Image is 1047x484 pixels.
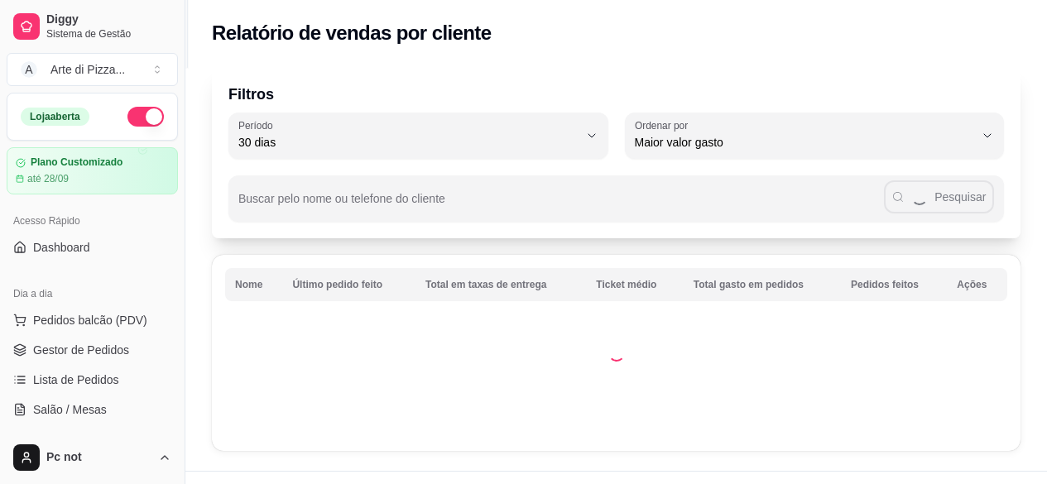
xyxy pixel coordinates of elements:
div: Dia a dia [7,280,178,307]
span: Maior valor gasto [635,134,975,151]
p: Filtros [228,83,1004,106]
button: Alterar Status [127,107,164,127]
span: Salão / Mesas [33,401,107,418]
span: Lista de Pedidos [33,371,119,388]
button: Ordenar porMaior valor gasto [625,113,1005,159]
a: Diggy Botnovo [7,426,178,453]
a: Dashboard [7,234,178,261]
div: Arte di Pizza ... [50,61,125,78]
label: Período [238,118,278,132]
div: Loading [608,345,625,362]
a: Plano Customizadoaté 28/09 [7,147,178,194]
div: Loja aberta [21,108,89,126]
a: Lista de Pedidos [7,367,178,393]
label: Ordenar por [635,118,694,132]
span: A [21,61,37,78]
span: Dashboard [33,239,90,256]
span: 30 dias [238,134,579,151]
button: Select a team [7,53,178,86]
span: Pc not [46,450,151,465]
a: Salão / Mesas [7,396,178,423]
span: Diggy [46,12,171,27]
h2: Relatório de vendas por cliente [212,20,492,46]
span: Gestor de Pedidos [33,342,129,358]
a: DiggySistema de Gestão [7,7,178,46]
button: Pedidos balcão (PDV) [7,307,178,333]
span: Pedidos balcão (PDV) [33,312,147,328]
input: Buscar pelo nome ou telefone do cliente [238,197,884,213]
article: Plano Customizado [31,156,122,169]
button: Período30 dias [228,113,608,159]
span: Sistema de Gestão [46,27,171,41]
button: Pc not [7,438,178,477]
div: Acesso Rápido [7,208,178,234]
article: até 28/09 [27,172,69,185]
a: Gestor de Pedidos [7,337,178,363]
